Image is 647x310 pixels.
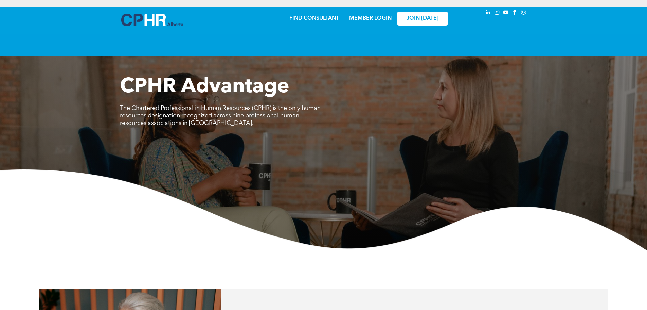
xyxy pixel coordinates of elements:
a: Social network [520,9,527,18]
span: The Chartered Professional in Human Resources (CPHR) is the only human resources designation reco... [120,105,321,126]
a: linkedin [485,9,492,18]
a: FIND CONSULTANT [289,16,339,21]
img: A blue and white logo for cp alberta [121,14,183,26]
a: instagram [493,9,501,18]
a: JOIN [DATE] [397,12,448,26]
span: CPHR Advantage [120,77,289,97]
span: JOIN [DATE] [407,15,438,22]
a: MEMBER LOGIN [349,16,392,21]
a: youtube [502,9,510,18]
a: facebook [511,9,519,18]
